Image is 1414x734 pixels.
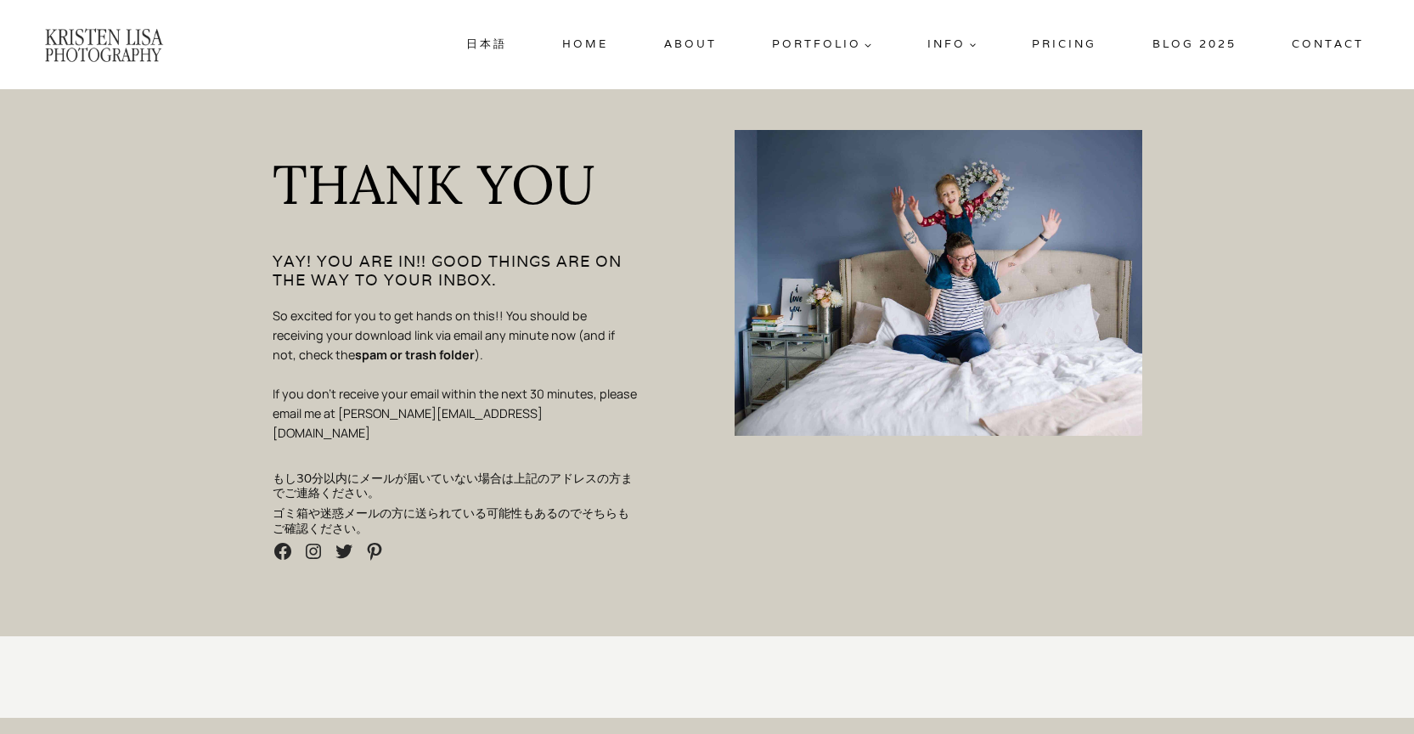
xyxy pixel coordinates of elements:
a: Home [555,29,615,59]
h2: THANK YOU [273,157,639,212]
a: Contact [1285,29,1371,59]
a: Pricing [1026,29,1104,59]
h5: ゴミ箱や迷惑メールの方に送られている可能性もあるのでそちらもご確認ください。 [273,505,639,535]
img: Kristen Lisa Photography [43,26,164,63]
p: So excited for you to get hands on this!! You should be receiving your download link via email an... [273,306,639,443]
a: Portfolio [765,29,879,59]
span: Info [927,36,977,54]
h5: もし30分以内にメールが届いていない場合は上記のアドレスの方までご連絡ください。 [273,471,639,500]
span: Portfolio [772,36,872,54]
a: Info [921,29,983,59]
img: A daughter and father having a good time on the bed and she is getting a shoulder ride [735,130,1142,436]
a: 日本語 [459,29,514,59]
a: About [657,29,724,59]
strong: spam or trash folder [355,347,475,363]
nav: Primary [459,29,1371,59]
h5: YAY! YOU ARE IN!! Good things are on the way to your inbox. [273,252,639,289]
a: Blog 2025 [1146,29,1243,59]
